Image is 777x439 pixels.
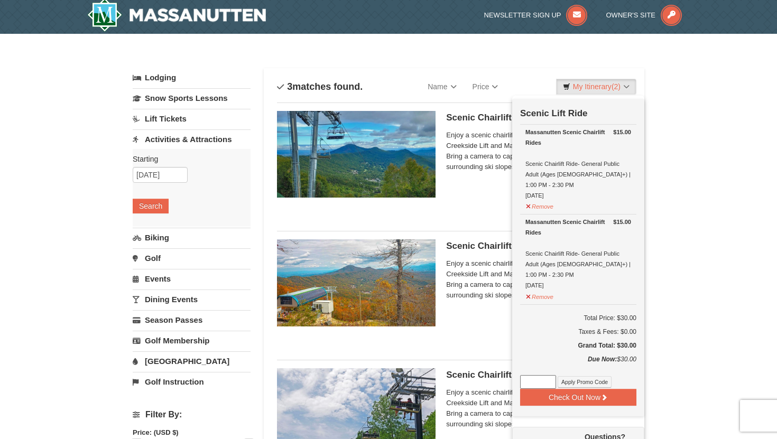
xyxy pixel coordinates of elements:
[133,228,251,247] a: Biking
[133,68,251,87] a: Lodging
[133,289,251,309] a: Dining Events
[133,372,251,391] a: Golf Instruction
[525,217,631,291] div: Scenic Chairlift Ride- General Public Adult (Ages [DEMOGRAPHIC_DATA]+) | 1:00 PM - 2:30 PM [DATE]
[520,354,636,375] div: $30.00
[465,76,506,97] a: Price
[133,199,169,213] button: Search
[133,331,251,350] a: Golf Membership
[133,410,251,419] h4: Filter By:
[446,130,631,172] span: Enjoy a scenic chairlift ride up Massanutten’s signature Creekside Lift and Massanutten's NEW Pea...
[613,217,631,227] strong: $15.00
[446,258,631,301] span: Enjoy a scenic chairlift ride up Massanutten’s signature Creekside Lift and Massanutten's NEW Pea...
[484,11,588,19] a: Newsletter Sign Up
[133,248,251,268] a: Golf
[133,109,251,128] a: Lift Tickets
[520,340,636,351] h5: Grand Total: $30.00
[133,129,251,149] a: Activities & Attractions
[525,199,554,212] button: Remove
[133,88,251,108] a: Snow Sports Lessons
[133,310,251,330] a: Season Passes
[277,239,436,326] img: 24896431-13-a88f1aaf.jpg
[520,389,636,406] button: Check Out Now
[588,356,617,363] strong: Due Now:
[277,81,363,92] h4: matches found.
[525,127,631,201] div: Scenic Chairlift Ride- General Public Adult (Ages [DEMOGRAPHIC_DATA]+) | 1:00 PM - 2:30 PM [DATE]
[613,127,631,137] strong: $15.00
[133,269,251,288] a: Events
[420,76,464,97] a: Name
[287,81,292,92] span: 3
[446,241,631,251] h5: Scenic Chairlift Ride | 11:30 AM - 1:00 PM
[525,289,554,302] button: Remove
[446,113,631,123] h5: Scenic Chairlift Ride | 10:00 AM - 11:30 AM
[525,127,631,148] div: Massanutten Scenic Chairlift Rides
[612,82,621,91] span: (2)
[520,313,636,323] h6: Total Price: $30.00
[525,217,631,238] div: Massanutten Scenic Chairlift Rides
[277,111,436,198] img: 24896431-1-a2e2611b.jpg
[446,370,631,380] h5: Scenic Chairlift Ride | 1:00 PM - 2:30 PM
[520,108,588,118] strong: Scenic Lift Ride
[556,79,636,95] a: My Itinerary(2)
[446,387,631,429] span: Enjoy a scenic chairlift ride up Massanutten’s signature Creekside Lift and Massanutten's NEW Pea...
[484,11,561,19] span: Newsletter Sign Up
[520,326,636,337] div: Taxes & Fees: $0.00
[606,11,656,19] span: Owner's Site
[133,428,179,436] strong: Price: (USD $)
[606,11,682,19] a: Owner's Site
[133,154,243,164] label: Starting
[133,351,251,371] a: [GEOGRAPHIC_DATA]
[558,376,612,388] button: Apply Promo Code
